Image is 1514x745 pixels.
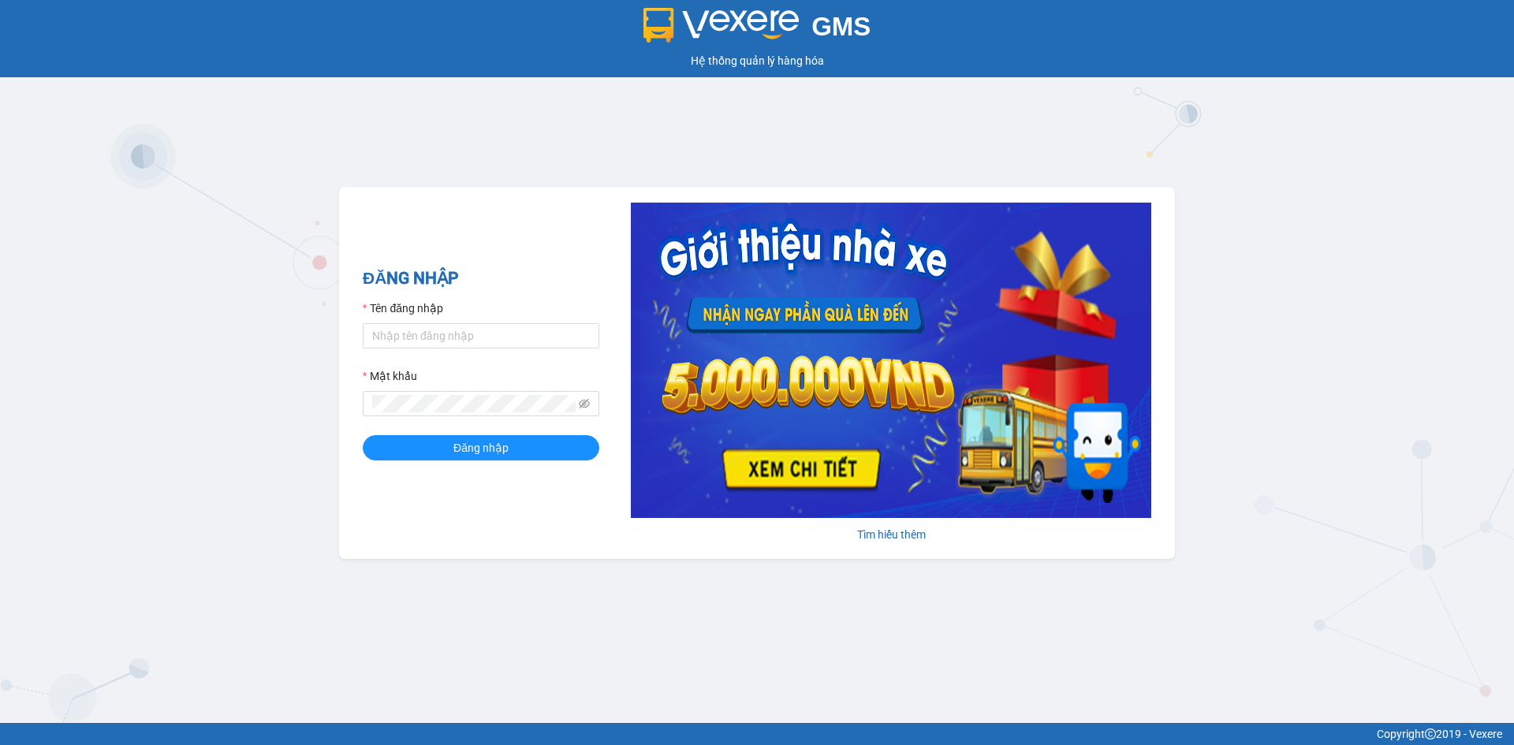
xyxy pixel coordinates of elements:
img: logo 2 [643,8,800,43]
label: Mật khẩu [363,367,417,385]
div: Copyright 2019 - Vexere [12,725,1502,743]
span: copyright [1425,728,1436,739]
input: Mật khẩu [372,395,576,412]
span: eye-invisible [579,398,590,409]
button: Đăng nhập [363,435,599,460]
div: Tìm hiểu thêm [631,526,1151,543]
span: Đăng nhập [453,439,509,456]
div: Hệ thống quản lý hàng hóa [4,52,1510,69]
img: banner-0 [631,203,1151,518]
a: GMS [643,24,871,36]
span: GMS [811,12,871,41]
label: Tên đăng nhập [363,300,443,317]
input: Tên đăng nhập [363,323,599,348]
h2: ĐĂNG NHẬP [363,266,599,292]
